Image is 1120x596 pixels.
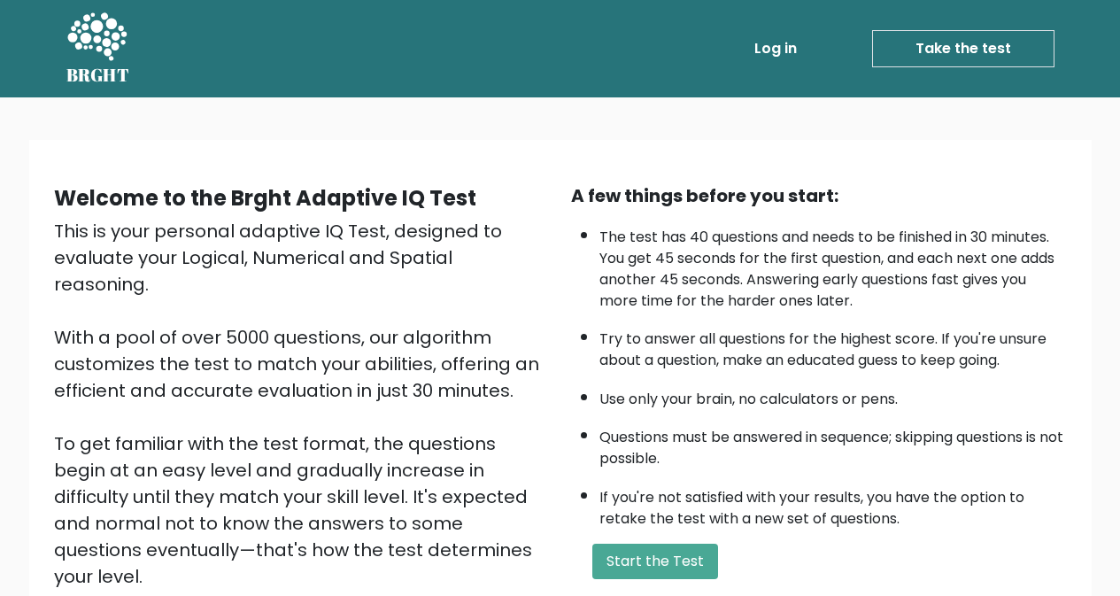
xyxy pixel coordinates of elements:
[599,218,1067,312] li: The test has 40 questions and needs to be finished in 30 minutes. You get 45 seconds for the firs...
[599,380,1067,410] li: Use only your brain, no calculators or pens.
[571,182,1067,209] div: A few things before you start:
[66,7,130,90] a: BRGHT
[599,418,1067,469] li: Questions must be answered in sequence; skipping questions is not possible.
[66,65,130,86] h5: BRGHT
[592,544,718,579] button: Start the Test
[54,183,476,213] b: Welcome to the Brght Adaptive IQ Test
[599,320,1067,371] li: Try to answer all questions for the highest score. If you're unsure about a question, make an edu...
[872,30,1054,67] a: Take the test
[599,478,1067,530] li: If you're not satisfied with your results, you have the option to retake the test with a new set ...
[747,31,804,66] a: Log in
